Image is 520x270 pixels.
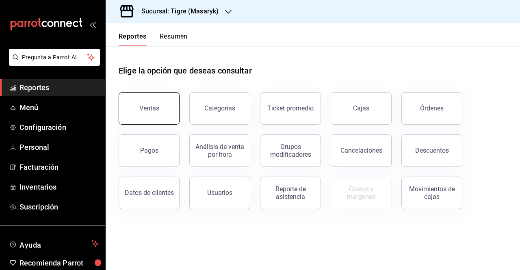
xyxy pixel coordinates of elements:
span: Personal [19,142,99,153]
div: Categorías [204,104,235,112]
span: Configuración [19,122,99,133]
button: Datos de clientes [119,177,180,209]
button: Reporte de asistencia [260,177,321,209]
button: Movimientos de cajas [401,177,462,209]
div: Ticket promedio [267,104,314,112]
button: Órdenes [401,92,462,125]
button: Pagos [119,134,180,167]
button: Ticket promedio [260,92,321,125]
h1: Elige la opción que deseas consultar [119,65,252,77]
div: Usuarios [207,189,232,197]
a: Pregunta a Parrot AI [6,59,100,67]
button: Usuarios [189,177,250,209]
div: Cancelaciones [340,147,382,154]
a: Cajas [331,92,392,125]
div: Análisis de venta por hora [195,143,245,158]
div: Ventas [139,104,159,112]
div: Movimientos de cajas [407,185,457,201]
button: Contrata inventarios para ver este reporte [331,177,392,209]
h3: Sucursal: Tigre (Masaryk) [135,6,219,16]
button: Reportes [119,32,147,46]
div: Reporte de asistencia [265,185,316,201]
span: Recomienda Parrot [19,257,99,268]
span: Reportes [19,82,99,93]
span: Inventarios [19,181,99,192]
button: Resumen [160,32,188,46]
button: Pregunta a Parrot AI [9,49,100,66]
button: open_drawer_menu [89,21,96,28]
div: Descuentos [415,147,449,154]
button: Análisis de venta por hora [189,134,250,167]
div: Datos de clientes [125,189,174,197]
div: navigation tabs [119,32,188,46]
button: Grupos modificadores [260,134,321,167]
span: Suscripción [19,201,99,212]
span: Pregunta a Parrot AI [22,53,87,62]
div: Cajas [353,104,370,113]
button: Descuentos [401,134,462,167]
button: Categorías [189,92,250,125]
div: Grupos modificadores [265,143,316,158]
button: Ventas [119,92,180,125]
span: Menú [19,102,99,113]
span: Ayuda [19,239,88,248]
div: Pagos [140,147,158,154]
button: Cancelaciones [331,134,392,167]
span: Facturación [19,162,99,173]
div: Costos y márgenes [336,185,386,201]
div: Órdenes [420,104,444,112]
